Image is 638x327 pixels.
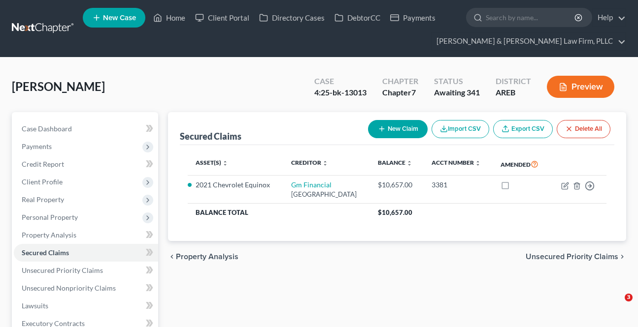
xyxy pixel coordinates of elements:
[496,87,531,98] div: AREB
[180,130,241,142] div: Secured Claims
[432,180,485,190] div: 3381
[22,301,48,310] span: Lawsuits
[314,76,367,87] div: Case
[14,155,158,173] a: Credit Report
[291,190,362,199] div: [GEOGRAPHIC_DATA]
[22,231,76,239] span: Property Analysis
[196,159,228,166] a: Asset(s) unfold_more
[382,76,418,87] div: Chapter
[14,262,158,279] a: Unsecured Priority Claims
[22,195,64,204] span: Real Property
[14,297,158,315] a: Lawsuits
[432,32,626,50] a: [PERSON_NAME] & [PERSON_NAME] Law Firm, PLLC
[168,253,238,261] button: chevron_left Property Analysis
[378,180,416,190] div: $10,657.00
[625,294,633,301] span: 3
[618,253,626,261] i: chevron_right
[496,76,531,87] div: District
[378,159,412,166] a: Balance unfold_more
[432,159,481,166] a: Acct Number unfold_more
[526,253,626,261] button: Unsecured Priority Claims chevron_right
[486,8,576,27] input: Search by name...
[434,76,480,87] div: Status
[291,159,328,166] a: Creditor unfold_more
[196,180,276,190] li: 2021 Chevrolet Equinox
[168,253,176,261] i: chevron_left
[176,253,238,261] span: Property Analysis
[22,142,52,150] span: Payments
[475,160,481,166] i: unfold_more
[382,87,418,98] div: Chapter
[22,248,69,257] span: Secured Claims
[14,226,158,244] a: Property Analysis
[368,120,428,138] button: New Claim
[378,208,412,216] span: $10,657.00
[432,120,489,138] button: Import CSV
[22,178,63,186] span: Client Profile
[493,153,550,176] th: Amended
[385,9,440,27] a: Payments
[322,160,328,166] i: unfold_more
[254,9,330,27] a: Directory Cases
[547,76,614,98] button: Preview
[222,160,228,166] i: unfold_more
[22,124,72,133] span: Case Dashboard
[22,284,116,292] span: Unsecured Nonpriority Claims
[190,9,254,27] a: Client Portal
[314,87,367,98] div: 4:25-bk-13013
[330,9,385,27] a: DebtorCC
[103,14,136,22] span: New Case
[604,294,628,317] iframe: Intercom live chat
[557,120,610,138] button: Delete All
[411,88,416,97] span: 7
[434,87,480,98] div: Awaiting 341
[22,160,64,168] span: Credit Report
[593,9,626,27] a: Help
[148,9,190,27] a: Home
[406,160,412,166] i: unfold_more
[12,79,105,93] span: [PERSON_NAME]
[493,120,553,138] a: Export CSV
[526,253,618,261] span: Unsecured Priority Claims
[291,180,332,189] a: Gm Financial
[188,204,370,221] th: Balance Total
[14,279,158,297] a: Unsecured Nonpriority Claims
[14,120,158,138] a: Case Dashboard
[22,213,78,221] span: Personal Property
[14,244,158,262] a: Secured Claims
[22,266,103,274] span: Unsecured Priority Claims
